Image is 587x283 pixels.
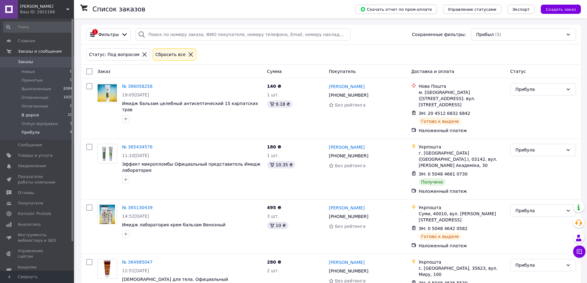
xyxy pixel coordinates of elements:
a: Создать заказ [535,6,581,11]
span: Каталог ProSale [18,211,51,216]
span: Создать заказ [546,7,576,12]
span: Имидж [20,4,66,9]
img: Фото товару [100,205,115,224]
div: Укрпошта [419,259,505,265]
a: № 364985047 [122,260,153,265]
div: Готово к выдаче [419,233,461,240]
span: [PHONE_NUMBER] [329,269,368,273]
span: [PHONE_NUMBER] [329,93,368,98]
span: 2 шт. [267,268,279,273]
a: Фото товару [97,144,117,164]
span: Сообщения [18,142,42,148]
span: Без рейтинга [335,224,365,229]
span: Экспорт [512,7,530,12]
div: Укрпошта [419,144,505,150]
span: 280 ₴ [267,260,281,265]
div: Готово к выдаче [419,118,461,125]
span: 3 шт. [267,214,279,219]
span: ЭН: 0 5048 4661 0730 [419,172,468,176]
a: [PERSON_NAME] [329,144,365,150]
span: Доставка и оплата [411,69,454,74]
img: Фото товару [98,260,117,278]
button: Экспорт [508,5,535,14]
span: Заказы и сообщения [18,49,62,54]
div: Наложенный платеж [419,127,505,134]
span: 1 [70,121,72,127]
span: Очікує відправки [22,121,58,127]
button: Чат с покупателем [573,245,585,258]
input: Поиск по номеру заказа, ФИО покупателя, номеру телефона, Email, номеру накладной [136,28,350,41]
span: Инструменты вебмастера и SEO [18,232,57,243]
span: Аналитика [18,222,41,227]
button: Скачать отчет по пром-оплате [355,5,437,14]
span: Кошелек компании [18,265,57,276]
div: 10 ₴ [267,222,288,229]
span: 8384 [63,86,72,92]
span: 1025 [63,95,72,100]
span: Выполненные [22,86,51,92]
span: Уведомления [18,163,46,169]
span: (5) [495,32,501,37]
span: Покупатели [18,200,43,206]
span: Заказ [97,69,110,74]
span: 0 [70,103,72,109]
span: Статус [510,69,526,74]
a: Имидж бальзам целебный антисептический 15 карпатских трав [122,101,258,112]
div: Суми, 40010, вул. [PERSON_NAME][STREET_ADDRESS] [419,211,505,223]
span: 11:10[DATE] [122,153,149,158]
img: Фото товару [98,84,117,102]
span: 14:52[DATE] [122,214,149,219]
span: 1 шт. [267,153,279,158]
span: Отмененные [22,95,48,100]
a: Фото товару [97,83,117,103]
span: Имидж лаборатория крем бальзам Венозный [122,222,226,227]
div: Нова Пошта [419,83,505,89]
span: 1 шт. [267,92,279,97]
span: Новые [22,69,35,75]
span: 495 ₴ [267,205,281,210]
span: 180 ₴ [267,144,281,149]
span: Сумма [267,69,282,74]
div: 9.18 ₴ [267,100,292,108]
div: г. [GEOGRAPHIC_DATA] ([GEOGRAPHIC_DATA].), 03142, вул. [PERSON_NAME] Академіка, 30 [419,150,505,168]
span: В дорозі [22,112,39,118]
span: 10 [68,112,72,118]
span: 19:05[DATE] [122,92,149,97]
button: Управление статусами [443,5,501,14]
button: Создать заказ [541,5,581,14]
span: Управление сайтом [18,248,57,259]
span: Без рейтинга [335,103,365,107]
span: Без рейтинга [335,163,365,168]
div: Сбросить все [154,51,187,58]
span: ЭН: 20 4512 6832 6842 [419,111,471,116]
span: [PHONE_NUMBER] [329,153,368,158]
div: Наложенный платеж [419,243,505,249]
a: Фото товару [97,204,117,224]
a: Эффект микропломбы Официальный представитель Имидж лаборатория [122,162,261,173]
span: 140 ₴ [267,84,281,89]
a: [PERSON_NAME] [329,83,365,90]
div: с. [GEOGRAPHIC_DATA], 35623, вул. Миру, 100 [419,265,505,277]
span: Прибыл [476,31,494,38]
span: 12:51[DATE] [122,268,149,273]
span: Сохраненные фильтры: [412,31,466,38]
span: Заказы [18,59,33,65]
img: Фото товару [98,144,117,163]
div: Ваш ID: 2921188 [20,9,74,15]
span: Прибула [22,130,39,135]
div: 10.35 ₴ [267,161,295,168]
a: № 365130439 [122,205,153,210]
input: Поиск [3,22,73,33]
span: ЭН: 0 5048 4642 0582 [419,226,468,231]
div: Прибула [516,86,563,93]
span: Скачать отчет по пром-оплате [360,6,432,12]
span: Принятые [22,78,43,83]
span: Отзывы [18,190,34,196]
div: Получено [419,178,446,186]
a: [PERSON_NAME] [329,205,365,211]
span: Фильтры [98,31,119,38]
span: 4 [70,130,72,135]
a: № 366058258 [122,84,153,89]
